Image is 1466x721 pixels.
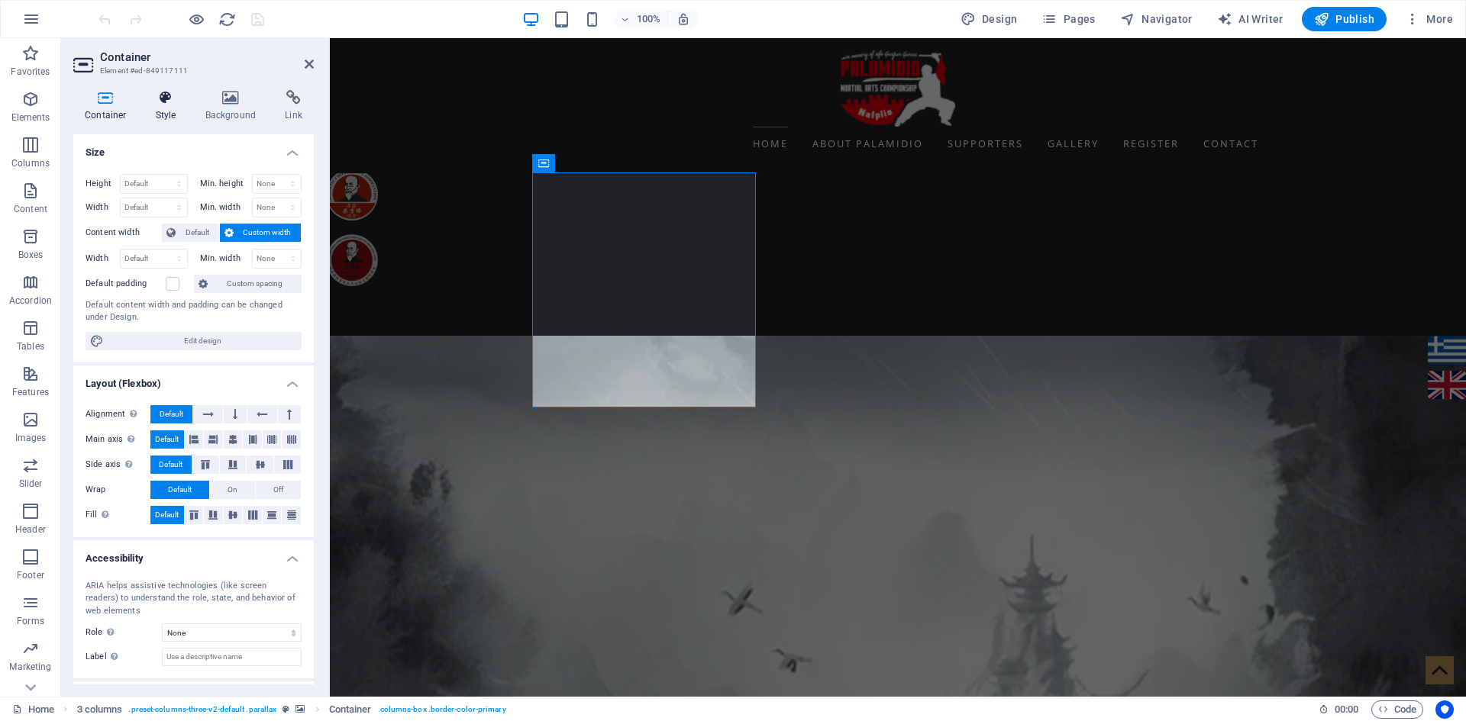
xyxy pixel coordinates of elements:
[1378,700,1416,719] span: Code
[256,481,301,499] button: Off
[17,340,44,352] p: Tables
[187,10,205,28] button: Click here to leave preview mode and continue editing
[12,386,49,398] p: Features
[1120,11,1193,27] span: Navigator
[160,405,183,423] span: Default
[1217,11,1284,27] span: AI Writer
[19,478,43,490] p: Slider
[86,580,302,618] div: ARIA helps assistive technologies (like screen readers) to understand the role, state, and behavi...
[77,700,123,719] span: Click to select. Double-click to edit
[1035,7,1101,31] button: Pages
[1371,700,1423,719] button: Code
[1314,11,1374,27] span: Publish
[273,481,283,499] span: Off
[180,224,215,242] span: Default
[86,275,166,293] label: Default padding
[212,275,297,293] span: Custom spacing
[86,254,120,262] label: Width
[144,90,194,122] h4: Style
[637,10,661,28] h6: 100%
[220,224,302,242] button: Custom width
[295,705,305,713] i: This element contains a background
[210,481,255,499] button: On
[9,661,51,673] p: Marketing
[168,481,192,499] span: Default
[1405,11,1453,27] span: More
[100,50,314,64] h2: Container
[159,455,182,474] span: Default
[108,332,297,350] span: Edit design
[73,681,314,709] h4: Shape Dividers
[14,203,47,215] p: Content
[86,203,120,211] label: Width
[155,506,179,524] span: Default
[283,705,289,713] i: This element is a customizable preset
[73,90,144,122] h4: Container
[86,179,120,188] label: Height
[150,430,184,449] button: Default
[162,224,219,242] button: Default
[1399,7,1459,31] button: More
[86,623,118,642] span: Role
[150,405,192,423] button: Default
[12,700,54,719] a: Click to cancel selection. Double-click to open Pages
[228,481,237,499] span: On
[1114,7,1199,31] button: Navigator
[86,405,150,423] label: Alignment
[9,295,52,307] p: Accordion
[1041,11,1095,27] span: Pages
[11,111,50,124] p: Elements
[86,455,150,474] label: Side axis
[961,11,1018,27] span: Design
[86,506,150,524] label: Fill
[200,254,252,262] label: Min. width
[162,648,302,666] input: Use a descriptive name
[11,157,50,169] p: Columns
[238,224,297,242] span: Custom width
[86,430,150,449] label: Main axis
[86,481,150,499] label: Wrap
[73,540,314,568] h4: Accessibility
[194,90,274,122] h4: Background
[77,700,506,719] nav: breadcrumb
[273,90,314,122] h4: Link
[86,224,162,242] label: Content width
[73,365,314,393] h4: Layout (Flexbox)
[614,10,668,28] button: 100%
[150,481,209,499] button: Default
[200,203,252,211] label: Min. width
[200,179,252,188] label: Min. height
[150,506,184,524] button: Default
[1345,703,1348,715] span: :
[378,700,506,719] span: . columns-box .border-color-primary
[1319,700,1359,719] h6: Session time
[15,432,47,444] p: Images
[73,134,314,162] h4: Size
[128,700,276,719] span: . preset-columns-three-v2-default .parallax
[150,455,192,474] button: Default
[17,615,44,627] p: Forms
[1211,7,1290,31] button: AI Writer
[86,648,162,666] label: Label
[954,7,1024,31] div: Design (Ctrl+Alt+Y)
[100,64,283,78] h3: Element #ed-849117111
[954,7,1024,31] button: Design
[676,12,690,26] i: On resize automatically adjust zoom level to fit chosen device.
[218,11,236,28] i: Reload page
[18,249,44,261] p: Boxes
[11,66,50,78] p: Favorites
[194,275,302,293] button: Custom spacing
[1302,7,1387,31] button: Publish
[218,10,236,28] button: reload
[155,430,179,449] span: Default
[86,299,302,324] div: Default content width and padding can be changed under Design.
[1435,700,1454,719] button: Usercentrics
[15,523,46,536] p: Header
[329,700,372,719] span: Click to select. Double-click to edit
[1335,700,1358,719] span: 00 00
[17,569,44,581] p: Footer
[86,332,302,350] button: Edit design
